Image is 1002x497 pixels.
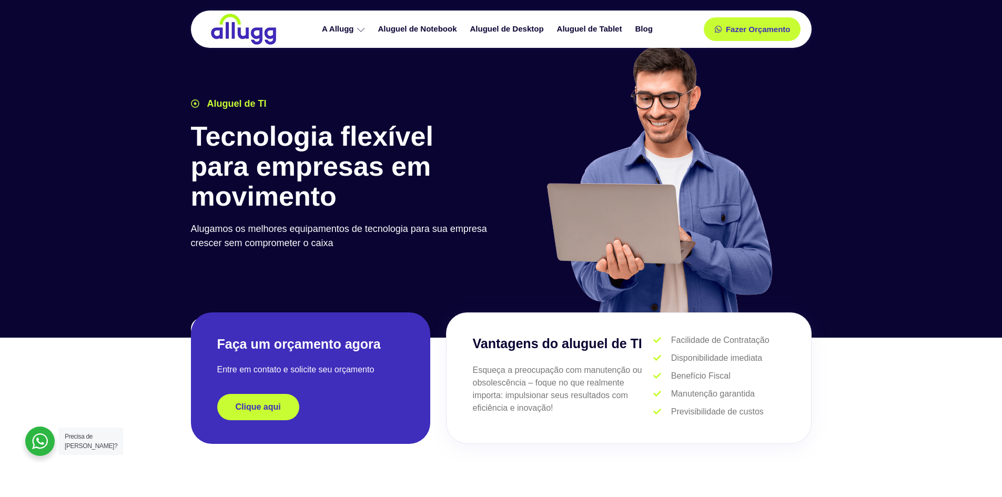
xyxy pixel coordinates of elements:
a: A Allugg [317,20,373,38]
span: Benefício Fiscal [669,370,731,382]
span: Facilidade de Contratação [669,334,770,347]
a: Blog [630,20,660,38]
span: Fazer Orçamento [726,25,791,33]
iframe: Chat Widget [949,447,1002,497]
p: Entre em contato e solicite seu orçamento [217,363,404,376]
span: Previsibilidade de custos [669,405,764,418]
h3: Vantagens do aluguel de TI [473,334,654,354]
span: Manutenção garantida [669,388,755,400]
span: Precisa de [PERSON_NAME]? [65,433,117,450]
span: Disponibilidade imediata [669,352,762,364]
a: Fazer Orçamento [704,17,801,41]
h1: Tecnologia flexível para empresas em movimento [191,121,496,212]
a: Aluguel de Tablet [552,20,630,38]
span: Aluguel de TI [205,97,267,111]
p: Esqueça a preocupação com manutenção ou obsolescência – foque no que realmente importa: impulsion... [473,364,654,414]
img: aluguel de ti para startups [543,44,775,312]
span: Clique aqui [236,403,281,411]
p: Alugamos os melhores equipamentos de tecnologia para sua empresa crescer sem comprometer o caixa [191,222,496,250]
a: Aluguel de Desktop [465,20,552,38]
img: locação de TI é Allugg [209,13,278,45]
a: Clique aqui [217,394,299,420]
a: Aluguel de Notebook [373,20,465,38]
h2: Faça um orçamento agora [217,336,404,353]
